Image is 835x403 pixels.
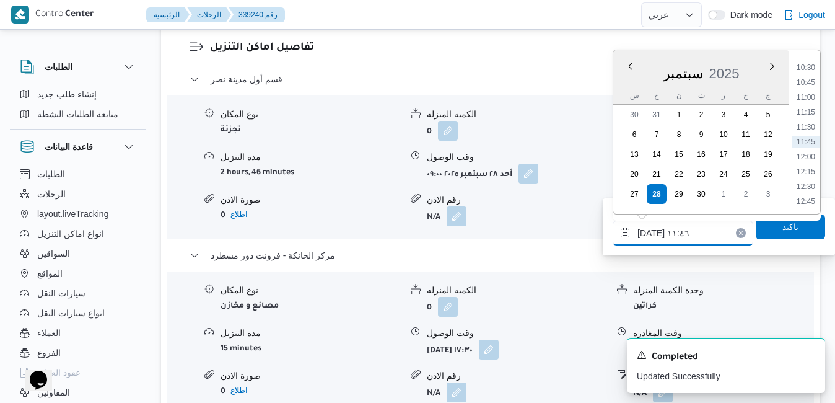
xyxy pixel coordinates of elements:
input: Press the down key to enter a popover containing a calendar. Press the escape key to close the po... [613,221,753,246]
button: الفروع [15,343,141,363]
span: الرحلات [37,187,66,201]
b: Center [65,10,94,20]
button: Logout [779,2,830,27]
button: المقاولين [15,383,141,402]
h3: تفاصيل اماكن التنزيل [210,40,792,56]
div: day-31 [647,105,667,125]
div: day-17 [714,144,733,164]
div: ن [669,87,689,104]
button: Next month [767,61,777,71]
button: سيارات النقل [15,283,141,303]
span: سيارات النقل [37,286,85,301]
div: day-27 [624,184,644,204]
span: انواع اماكن التنزيل [37,226,104,241]
p: Updated Successfully [637,370,815,383]
b: 0 [427,128,432,136]
span: Logout [798,7,825,22]
b: N/A [427,213,440,222]
h3: الطلبات [45,60,72,74]
button: الرحلات [187,7,231,22]
span: قسم أول مدينة نصر [211,72,282,87]
div: day-23 [691,164,711,184]
button: Previous Month [626,61,636,71]
li: 12:45 [792,195,820,208]
li: 11:45 [792,136,820,148]
b: تجزئة [221,126,241,135]
span: إنشاء طلب جديد [37,87,97,102]
div: الطلبات [10,84,146,129]
li: 12:00 [792,151,820,163]
div: ر [714,87,733,104]
span: الطلبات [37,167,65,182]
b: 0 [221,211,225,220]
div: day-2 [736,184,756,204]
div: day-11 [736,125,756,144]
div: day-16 [691,144,711,164]
button: اطلاع [225,207,252,222]
button: انواع اماكن التنزيل [15,224,141,244]
li: 10:45 [792,76,820,89]
b: اطلاع [230,210,247,219]
button: قاعدة البيانات [20,139,136,154]
div: صورة الاذن [221,193,401,206]
div: day-30 [624,105,644,125]
div: قسم أول مدينة نصر [167,95,814,239]
li: 11:15 [792,106,820,118]
li: 11:00 [792,91,820,104]
b: كراتين [633,302,657,311]
div: day-21 [647,164,667,184]
div: day-8 [669,125,689,144]
button: مركز الخانكة - فرونت دور مسطرد [190,248,792,263]
span: layout.liveTracking [37,206,108,221]
div: ح [647,87,667,104]
button: الطلبات [15,164,141,184]
b: 0 [221,387,225,396]
span: الفروع [37,345,61,360]
button: قسم أول مدينة نصر [190,72,792,87]
div: day-15 [669,144,689,164]
span: Dark mode [725,10,772,20]
div: وقت الوصول [427,151,607,164]
span: انواع سيارات النقل [37,306,105,321]
button: layout.liveTracking [15,204,141,224]
span: Completed [652,350,698,365]
button: السواقين [15,244,141,263]
span: عقود العملاء [37,365,81,380]
li: 12:15 [792,166,820,178]
b: أحد ٢٨ سبتمبر ٢٠٢٥ ٠٩:٠٠ [427,170,512,179]
div: ث [691,87,711,104]
b: 0 [427,304,432,312]
div: day-1 [669,105,689,125]
div: Button. Open the year selector. 2025 is currently selected. [709,65,740,82]
div: day-25 [736,164,756,184]
div: day-4 [736,105,756,125]
div: day-30 [691,184,711,204]
div: رقم الاذن [427,370,607,383]
div: ج [758,87,778,104]
div: month-٢٠٢٥-٠٩ [623,105,779,204]
div: day-26 [758,164,778,184]
button: متابعة الطلبات النشطة [15,104,141,124]
div: day-20 [624,164,644,184]
b: [DATE] ١٧:٣٠ [427,347,473,355]
div: day-3 [758,184,778,204]
div: day-10 [714,125,733,144]
div: day-1 [714,184,733,204]
div: نوع المكان [221,284,401,297]
button: Clear input [736,228,746,238]
div: خ [736,87,756,104]
div: مدة التنزيل [221,151,401,164]
span: تاكيد [782,219,798,234]
div: day-9 [691,125,711,144]
div: مدة التنزيل [221,327,401,340]
iframe: chat widget [12,353,52,391]
div: الكميه المنزله [427,108,607,121]
div: day-29 [669,184,689,204]
li: 11:30 [792,121,820,133]
span: متابعة الطلبات النشطة [37,107,118,122]
button: الرحلات [15,184,141,204]
span: العملاء [37,325,61,340]
div: day-22 [669,164,689,184]
span: المواقع [37,266,63,281]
